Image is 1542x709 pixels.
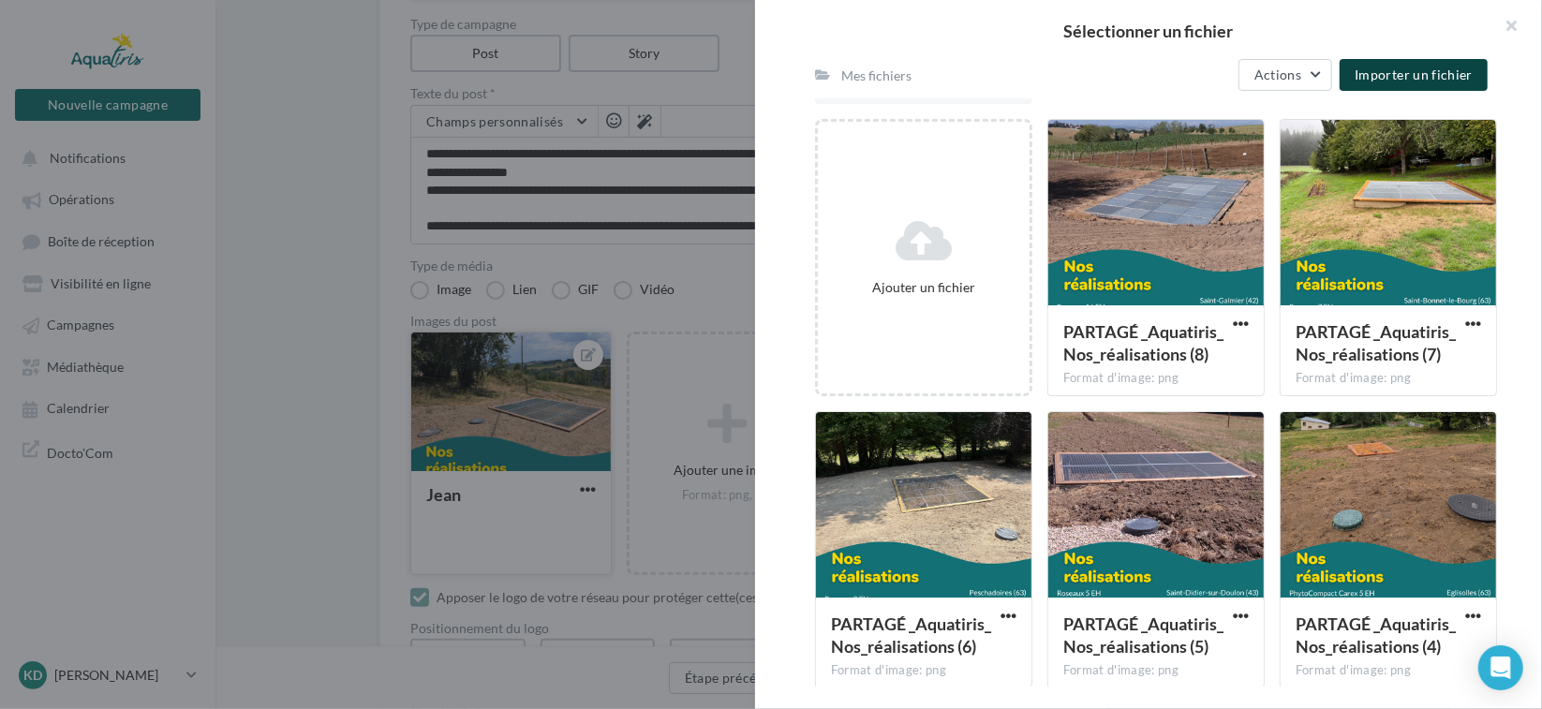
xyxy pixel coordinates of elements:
[1063,321,1223,364] span: PARTAGÉ _Aquatiris_Nos_réalisations (8)
[831,662,1016,679] div: Format d'image: png
[841,66,912,85] div: Mes fichiers
[831,613,991,657] span: PARTAGÉ _Aquatiris_Nos_réalisations (6)
[1063,662,1249,679] div: Format d'image: png
[1296,370,1481,387] div: Format d'image: png
[1063,370,1249,387] div: Format d'image: png
[1478,645,1523,690] div: Open Intercom Messenger
[1296,321,1456,364] span: PARTAGÉ _Aquatiris_Nos_réalisations (7)
[1254,66,1301,82] span: Actions
[1296,662,1481,679] div: Format d'image: png
[1355,66,1473,82] span: Importer un fichier
[785,22,1512,39] h2: Sélectionner un fichier
[1296,613,1456,657] span: PARTAGÉ _Aquatiris_Nos_réalisations (4)
[1340,59,1488,91] button: Importer un fichier
[825,278,1022,297] div: Ajouter un fichier
[1238,59,1332,91] button: Actions
[1063,613,1223,657] span: PARTAGÉ _Aquatiris_Nos_réalisations (5)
